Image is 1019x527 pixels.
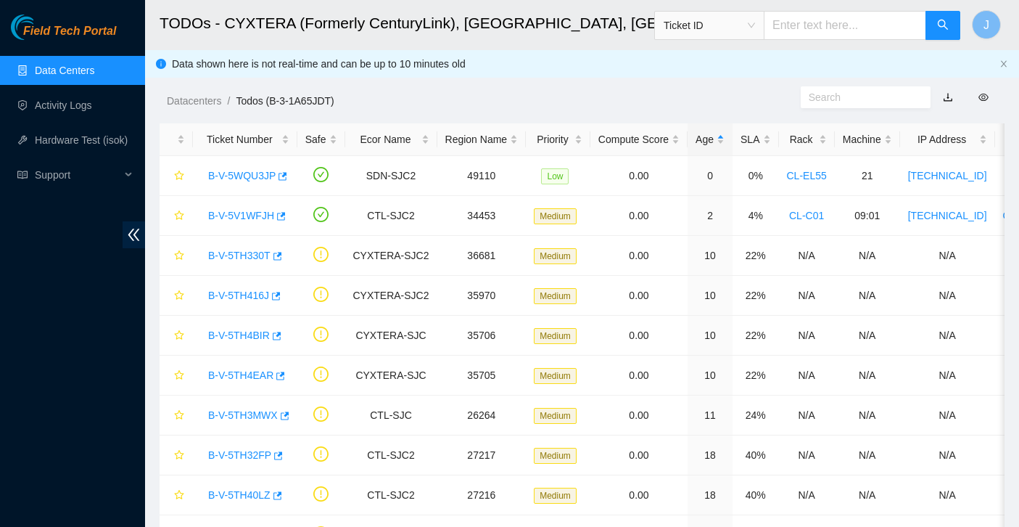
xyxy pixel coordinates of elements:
img: Akamai Technologies [11,15,73,40]
span: close [999,60,1008,68]
td: 0.00 [590,475,688,515]
td: 11 [688,396,733,436]
button: J [972,10,1001,39]
span: Support [35,160,120,189]
span: Medium [534,328,577,344]
td: 0.00 [590,236,688,276]
td: 49110 [437,156,527,196]
span: check-circle [313,207,329,222]
span: exclamation-circle [313,327,329,342]
a: B-V-5TH3MWX [208,409,278,421]
span: star [174,490,184,502]
td: 21 [835,156,900,196]
td: 22% [733,356,778,396]
button: star [168,164,185,187]
span: exclamation-circle [313,407,329,422]
span: check-circle [313,167,329,182]
a: Datacenters [167,95,221,107]
span: exclamation-circle [313,287,329,302]
td: CYXTERA-SJC [345,316,437,356]
td: CTL-SJC2 [345,196,437,236]
a: CL-C01 [789,210,824,221]
td: 0.00 [590,276,688,316]
td: N/A [900,356,995,396]
span: J [983,16,989,34]
button: star [168,404,185,427]
td: N/A [900,276,995,316]
td: 0% [733,156,778,196]
td: 22% [733,236,778,276]
td: N/A [835,436,900,475]
td: N/A [835,276,900,316]
span: star [174,410,184,422]
td: 35970 [437,276,527,316]
td: 34453 [437,196,527,236]
span: star [174,211,184,222]
a: B-V-5TH416J [208,290,269,301]
button: download [932,86,964,109]
a: [TECHNICAL_ID] [908,170,987,181]
td: N/A [900,396,995,436]
td: N/A [900,236,995,276]
td: N/A [779,356,835,396]
td: 0.00 [590,356,688,396]
span: read [17,170,28,180]
span: exclamation-circle [313,247,329,262]
td: 0.00 [590,196,688,236]
a: Activity Logs [35,99,92,111]
td: CTL-SJC [345,396,437,436]
button: star [168,244,185,267]
td: N/A [835,316,900,356]
td: N/A [779,316,835,356]
td: 0.00 [590,396,688,436]
a: Todos (B-3-1A65JDT) [236,95,334,107]
td: 22% [733,316,778,356]
a: B-V-5TH4BIR [208,330,270,341]
a: CL-EL55 [787,170,827,181]
span: exclamation-circle [313,446,329,462]
td: N/A [835,356,900,396]
td: 27217 [437,436,527,475]
a: Akamai TechnologiesField Tech Portal [11,26,116,45]
button: search [925,11,960,40]
span: Medium [534,288,577,304]
input: Enter text here... [764,11,926,40]
td: SDN-SJC2 [345,156,437,196]
td: N/A [900,475,995,515]
span: Field Tech Portal [23,25,116,38]
button: star [168,483,185,507]
td: CTL-SJC2 [345,475,437,515]
td: CYXTERA-SJC2 [345,276,437,316]
span: Medium [534,448,577,464]
a: Hardware Test (isok) [35,134,128,146]
a: B-V-5TH330T [208,250,271,261]
td: 35705 [437,356,527,396]
span: star [174,171,184,182]
td: 10 [688,276,733,316]
span: Medium [534,488,577,504]
a: Data Centers [35,65,94,76]
td: 10 [688,316,733,356]
td: 18 [688,475,733,515]
td: 22% [733,276,778,316]
span: double-left [123,221,145,248]
a: download [943,91,953,103]
td: N/A [900,436,995,475]
td: N/A [900,316,995,356]
span: Medium [534,408,577,424]
span: star [174,370,184,382]
span: Medium [534,208,577,224]
td: 2 [688,196,733,236]
td: 26264 [437,396,527,436]
td: N/A [835,396,900,436]
span: exclamation-circle [313,486,329,502]
button: star [168,324,185,347]
td: 40% [733,475,778,515]
td: 0.00 [590,436,688,475]
td: N/A [779,236,835,276]
td: 0 [688,156,733,196]
td: 24% [733,396,778,436]
td: 0.00 [590,316,688,356]
span: Low [541,168,569,184]
button: close [999,60,1008,69]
